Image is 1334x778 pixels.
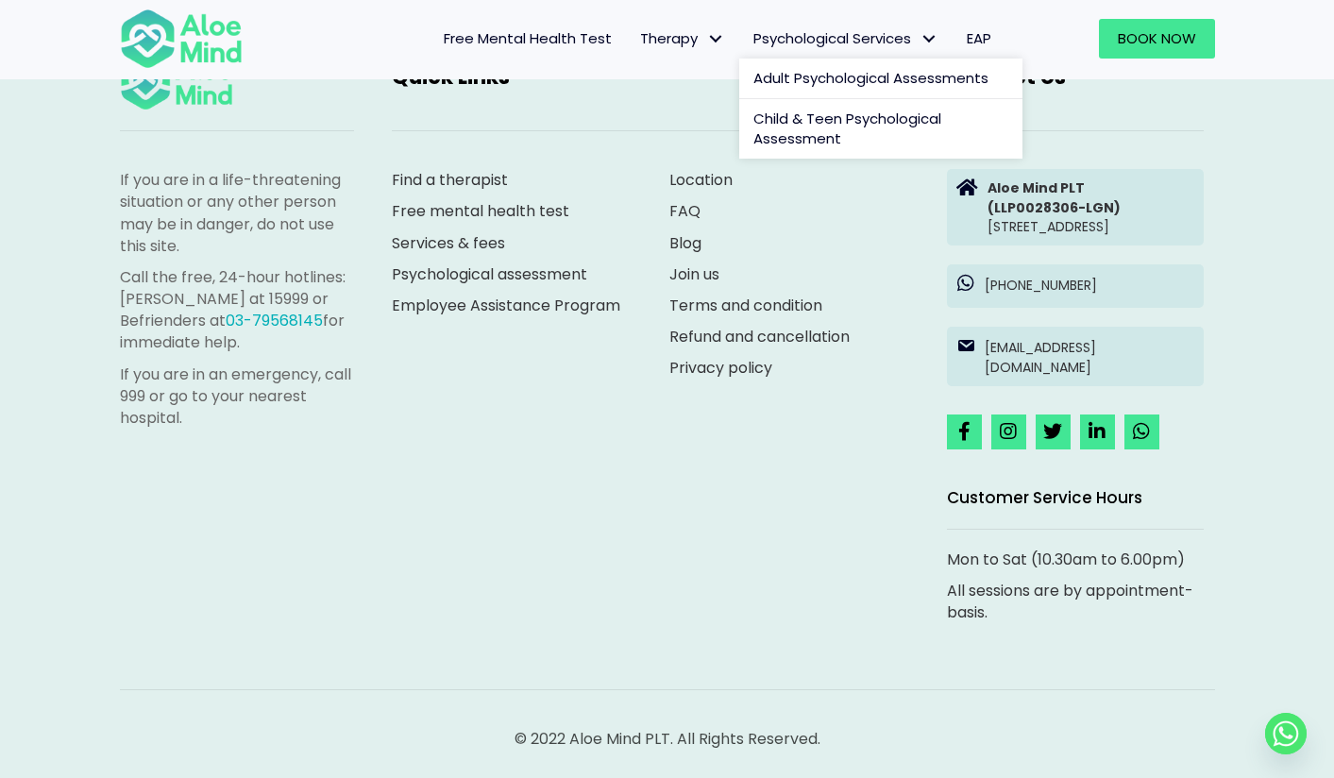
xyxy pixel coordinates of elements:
[947,549,1204,570] p: Mon to Sat (10.30am to 6.00pm)
[947,264,1204,308] a: [PHONE_NUMBER]
[947,580,1204,623] p: All sessions are by appointment-basis.
[669,169,733,191] a: Location
[640,28,725,48] span: Therapy
[430,19,626,59] a: Free Mental Health Test
[120,169,354,257] p: If you are in a life-threatening situation or any other person may be in danger, do not use this ...
[1099,19,1215,59] a: Book Now
[953,19,1005,59] a: EAP
[392,295,620,316] a: Employee Assistance Program
[753,68,988,88] span: Adult Psychological Assessments
[947,327,1204,386] a: [EMAIL_ADDRESS][DOMAIN_NAME]
[626,19,739,59] a: TherapyTherapy: submenu
[120,266,354,354] p: Call the free, 24-hour hotlines: [PERSON_NAME] at 15999 or Befrienders at for immediate help.
[985,276,1194,295] p: [PHONE_NUMBER]
[739,99,1022,160] a: Child & Teen Psychological Assessment
[702,25,730,53] span: Therapy: submenu
[988,198,1121,217] strong: (LLP0028306-LGN)
[669,263,719,285] a: Join us
[916,25,943,53] span: Psychological Services: submenu
[988,178,1085,197] strong: Aloe Mind PLT
[669,357,772,379] a: Privacy policy
[267,19,1005,59] nav: Menu
[120,8,243,70] img: Aloe mind Logo
[226,310,323,331] a: 03-79568145
[947,486,1142,509] span: Customer Service Hours
[739,59,1022,99] a: Adult Psychological Assessments
[753,109,941,149] span: Child & Teen Psychological Assessment
[985,338,1194,377] p: [EMAIL_ADDRESS][DOMAIN_NAME]
[392,263,587,285] a: Psychological assessment
[988,178,1194,236] p: [STREET_ADDRESS]
[739,19,953,59] a: Psychological ServicesPsychological Services: submenu
[967,28,991,48] span: EAP
[120,728,1215,750] p: © 2022 Aloe Mind PLT. All Rights Reserved.
[947,169,1204,245] a: Aloe Mind PLT(LLP0028306-LGN)[STREET_ADDRESS]
[444,28,612,48] span: Free Mental Health Test
[120,364,354,430] p: If you are in an emergency, call 999 or go to your nearest hospital.
[669,232,701,254] a: Blog
[120,54,233,111] img: Aloe mind Logo
[392,232,505,254] a: Services & fees
[1265,713,1307,754] a: Whatsapp
[669,295,822,316] a: Terms and condition
[392,200,569,222] a: Free mental health test
[392,169,508,191] a: Find a therapist
[753,28,938,48] span: Psychological Services
[669,326,850,347] a: Refund and cancellation
[669,200,701,222] a: FAQ
[1118,28,1196,48] span: Book Now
